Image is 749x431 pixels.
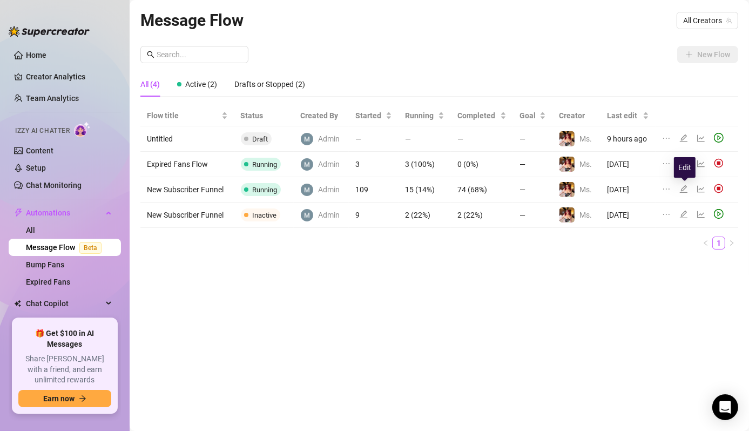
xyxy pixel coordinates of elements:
[253,135,268,143] span: Draft
[697,134,705,143] span: line-chart
[600,152,656,177] td: [DATE]
[677,46,738,63] button: New Flow
[559,182,575,197] img: Ms.
[559,207,575,223] img: Ms.
[714,133,724,143] span: play-circle
[662,185,671,193] span: ellipsis
[318,209,340,221] span: Admin
[600,126,656,152] td: 9 hours ago
[600,177,656,203] td: [DATE]
[399,203,451,228] td: 2 (22%)
[725,237,738,250] button: right
[399,177,451,203] td: 15 (14%)
[14,300,21,307] img: Chat Copilot
[253,186,278,194] span: Running
[552,105,600,126] th: Creator
[355,110,383,122] span: Started
[26,226,35,234] a: All
[318,158,340,170] span: Admin
[79,395,86,402] span: arrow-right
[26,278,70,286] a: Expired Fans
[607,110,640,122] span: Last edit
[140,78,160,90] div: All (4)
[519,110,537,122] span: Goal
[714,184,724,193] img: svg%3e
[26,68,112,85] a: Creator Analytics
[579,185,592,194] span: Ms.
[600,105,656,126] th: Last edit
[451,203,513,228] td: 2 (22%)
[185,80,217,89] span: Active (2)
[405,110,436,122] span: Running
[26,51,46,59] a: Home
[253,211,277,219] span: Inactive
[457,110,498,122] span: Completed
[726,17,732,24] span: team
[157,49,242,60] input: Search...
[451,105,513,126] th: Completed
[712,394,738,420] div: Open Intercom Messenger
[579,160,592,169] span: Ms.
[140,105,234,126] th: Flow title
[713,237,725,249] a: 1
[513,203,552,228] td: —
[451,177,513,203] td: 74 (68%)
[399,105,451,126] th: Running
[26,146,53,155] a: Content
[559,131,575,146] img: Ms.
[674,157,696,178] div: Edit
[662,134,671,143] span: ellipsis
[15,126,70,136] span: Izzy AI Chatter
[294,105,348,126] th: Created By
[725,237,738,250] li: Next Page
[579,211,592,219] span: Ms.
[679,185,688,193] span: edit
[349,152,399,177] td: 3
[679,134,688,143] span: edit
[26,204,103,221] span: Automations
[26,295,103,312] span: Chat Copilot
[697,185,705,193] span: line-chart
[699,237,712,250] li: Previous Page
[579,134,592,143] span: Ms.
[140,152,234,177] td: Expired Fans Flow
[26,243,106,252] a: Message FlowBeta
[712,237,725,250] li: 1
[18,328,111,349] span: 🎁 Get $100 in AI Messages
[26,164,46,172] a: Setup
[714,158,724,168] img: svg%3e
[728,240,735,246] span: right
[79,242,102,254] span: Beta
[662,159,671,168] span: ellipsis
[301,158,313,171] img: Admin
[43,394,75,403] span: Earn now
[18,354,111,386] span: Share [PERSON_NAME] with a friend, and earn unlimited rewards
[399,152,451,177] td: 3 (100%)
[26,181,82,190] a: Chat Monitoring
[140,177,234,203] td: New Subscriber Funnel
[349,105,399,126] th: Started
[451,152,513,177] td: 0 (0%)
[18,390,111,407] button: Earn nowarrow-right
[513,126,552,152] td: —
[714,209,724,219] span: play-circle
[451,126,513,152] td: —
[600,203,656,228] td: [DATE]
[513,105,552,126] th: Goal
[26,94,79,103] a: Team Analytics
[301,209,313,221] img: Admin
[662,210,671,219] span: ellipsis
[318,133,340,145] span: Admin
[14,208,23,217] span: thunderbolt
[253,160,278,169] span: Running
[699,237,712,250] button: left
[513,177,552,203] td: —
[147,51,154,58] span: search
[349,203,399,228] td: 9
[679,210,688,219] span: edit
[234,105,294,126] th: Status
[349,126,399,152] td: —
[26,260,64,269] a: Bump Fans
[301,184,313,196] img: Admin
[140,203,234,228] td: New Subscriber Funnel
